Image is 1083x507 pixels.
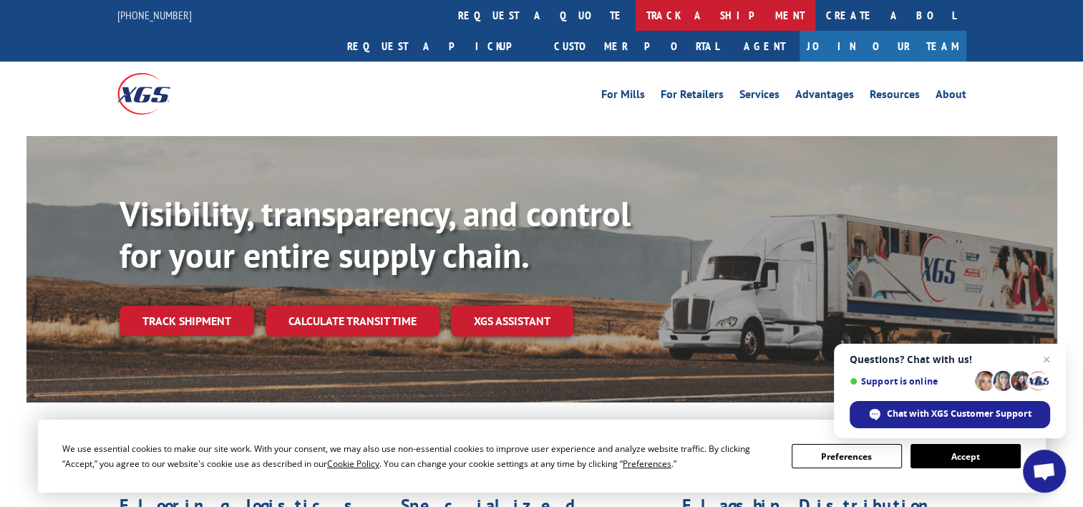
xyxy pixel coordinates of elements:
[336,31,543,62] a: Request a pickup
[850,354,1050,365] span: Questions? Chat with us!
[729,31,800,62] a: Agent
[38,420,1046,493] div: Cookie Consent Prompt
[543,31,729,62] a: Customer Portal
[117,8,192,22] a: [PHONE_NUMBER]
[327,458,379,470] span: Cookie Policy
[795,89,854,105] a: Advantages
[1038,351,1055,368] span: Close chat
[910,444,1021,468] button: Accept
[623,458,671,470] span: Preferences
[451,306,573,337] a: XGS ASSISTANT
[62,441,774,471] div: We use essential cookies to make our site work. With your consent, we may also use non-essential ...
[1023,450,1066,493] div: Open chat
[936,89,966,105] a: About
[887,407,1031,420] span: Chat with XGS Customer Support
[870,89,920,105] a: Resources
[601,89,645,105] a: For Mills
[266,306,439,337] a: Calculate transit time
[739,89,780,105] a: Services
[800,31,966,62] a: Join Our Team
[661,89,724,105] a: For Retailers
[850,401,1050,428] div: Chat with XGS Customer Support
[792,444,902,468] button: Preferences
[120,191,631,277] b: Visibility, transparency, and control for your entire supply chain.
[120,306,254,336] a: Track shipment
[850,376,970,387] span: Support is online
